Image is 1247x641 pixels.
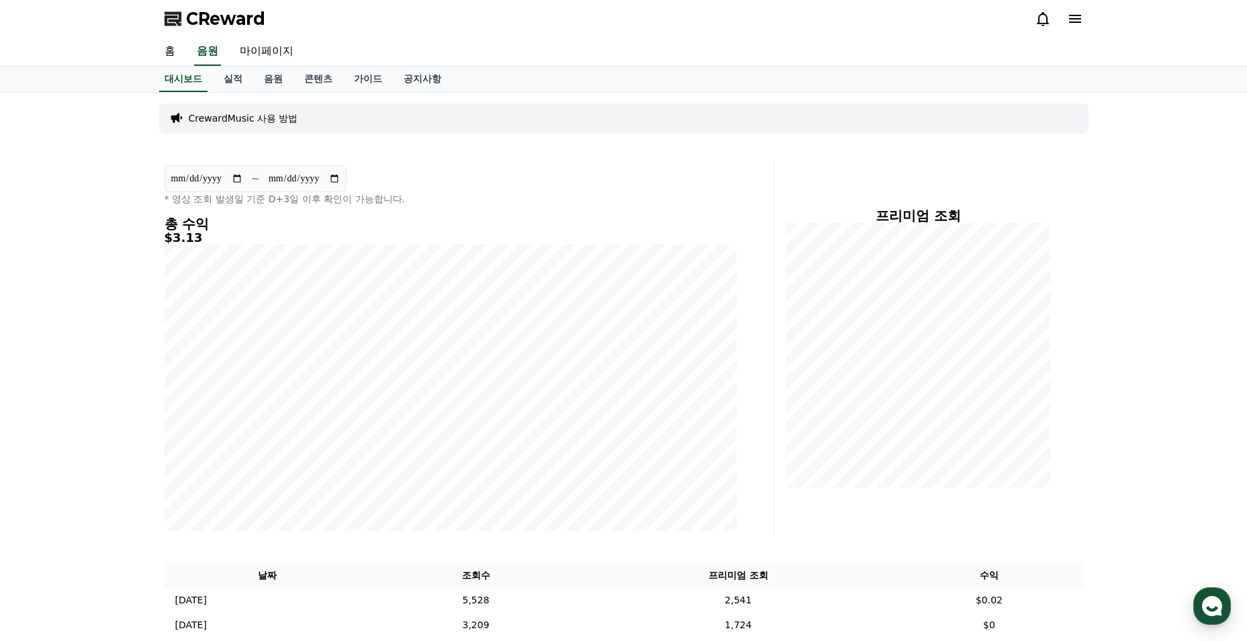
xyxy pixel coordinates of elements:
[39,281,227,308] div: 주간 정산서 발급 전 모든 콘텐츠 검수가 진행됩니다.
[293,67,343,92] a: 콘텐츠
[581,613,895,638] td: 1,724
[165,8,265,30] a: CReward
[189,112,298,125] a: CrewardMusic 사용 방법
[175,593,207,607] p: [DATE]
[343,67,393,92] a: 가이드
[253,67,293,92] a: 음원
[194,38,221,66] a: 음원
[371,613,582,638] td: 3,209
[393,67,452,92] a: 공지사항
[371,588,582,613] td: 5,528
[165,563,371,588] th: 날짜
[581,563,895,588] th: 프리미엄 조회
[68,227,246,254] div: 그 외 증빙자료가 없을시에는 해당 컨텐츠의 정산만 안되는걸까요?
[39,146,227,173] div: 회피가 쉽기 때문에 크리워드는 증빙자료를 기준으로 판단하는 점 양해바랍니다.
[165,216,737,231] h4: 총 수익
[159,67,207,92] a: 대시보드
[73,22,185,33] div: 몇 분 내 답변 받으실 수 있어요
[229,38,304,66] a: 마이페이지
[165,192,737,206] p: * 영상 조회 발생일 기준 D+3일 이후 확인이 가능합니다.
[39,133,227,146] div: 유튜브는 AI로 콘텐츠를 검수하지만,
[213,67,253,92] a: 실적
[895,613,1082,638] td: $0
[786,208,1051,223] h4: 프리미엄 조회
[154,38,186,66] a: 홈
[371,563,582,588] th: 조회수
[73,7,124,22] div: Creward
[165,231,737,245] h5: $3.13
[68,39,246,79] div: 공정이용은 따로 확인방법이 제한사항 밖에 없는거로 알고있어서 첨부드립니다
[175,618,207,632] p: [DATE]
[39,308,227,335] div: 따라서, 주간 업로드 영상에서 증빙자료가 필요한 콘텐츠가 발견되면,
[186,8,265,30] span: CReward
[895,588,1082,613] td: $0.02
[39,335,227,375] div: 해당 주간에 업로드한 모든 영상의 수익은 제외가 되며 증빙자료를 요청하고 있습니다.
[251,171,260,187] p: ~
[581,588,895,613] td: 2,541
[895,563,1082,588] th: 수익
